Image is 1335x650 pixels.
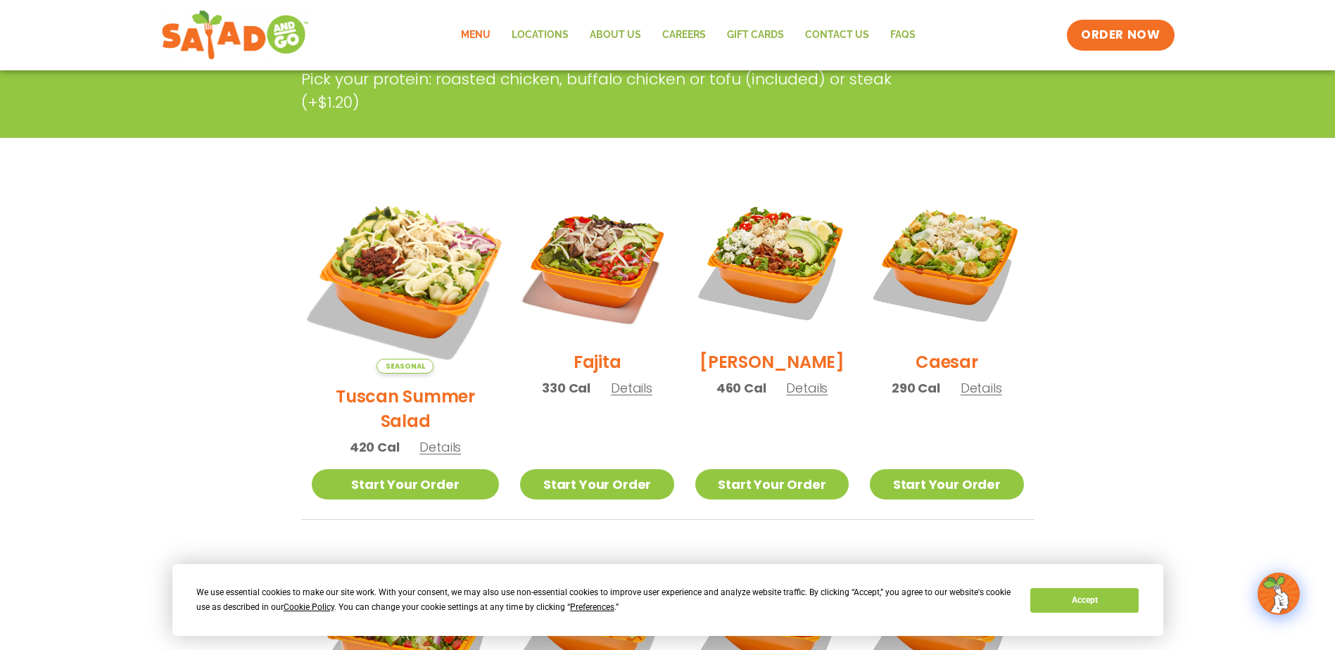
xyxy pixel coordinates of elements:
a: About Us [579,19,652,51]
p: Pick your protein: roasted chicken, buffalo chicken or tofu (included) or steak (+$1.20) [301,68,928,114]
span: 460 Cal [716,378,766,397]
a: Menu [450,19,501,51]
img: wpChatIcon [1259,574,1298,613]
span: Details [419,438,461,456]
h2: [PERSON_NAME] [700,350,844,374]
a: Start Your Order [520,469,673,499]
img: new-SAG-logo-768×292 [161,7,310,63]
a: Locations [501,19,579,51]
span: 330 Cal [542,378,590,397]
span: Preferences [570,602,614,612]
h2: Tuscan Summer Salad [312,384,500,433]
a: Careers [652,19,716,51]
a: Start Your Order [870,469,1023,499]
span: Details [786,379,828,397]
span: Details [611,379,652,397]
img: Product photo for Cobb Salad [695,186,849,339]
img: Product photo for Caesar Salad [870,186,1023,339]
span: Details [961,379,1002,397]
span: Seasonal [377,359,434,374]
nav: Menu [450,19,926,51]
span: 290 Cal [892,378,940,397]
a: ORDER NOW [1067,20,1174,51]
div: We use essential cookies to make our site work. With your consent, we may also use non-essential ... [196,585,1013,615]
img: Product photo for Fajita Salad [520,186,673,339]
span: ORDER NOW [1081,27,1160,44]
a: GIFT CARDS [716,19,795,51]
span: 420 Cal [350,438,400,457]
h2: Caesar [916,350,978,374]
a: Contact Us [795,19,880,51]
img: Product photo for Tuscan Summer Salad [295,170,515,390]
span: Cookie Policy [284,602,334,612]
h2: Fajita [574,350,621,374]
a: Start Your Order [695,469,849,499]
button: Accept [1030,588,1139,613]
a: FAQs [880,19,926,51]
a: Start Your Order [312,469,500,499]
div: Cookie Consent Prompt [172,564,1163,636]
